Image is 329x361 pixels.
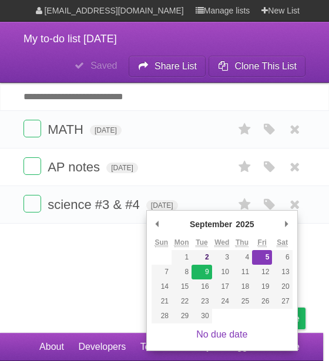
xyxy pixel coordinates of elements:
abbr: Saturday [277,238,288,247]
button: 17 [212,279,232,294]
button: 8 [172,265,192,279]
button: 24 [212,294,232,309]
button: 28 [152,309,172,323]
label: Star task [234,157,256,177]
button: Share List [129,56,206,77]
b: Clone This List [234,61,297,71]
abbr: Friday [258,238,267,247]
span: My to-do list [DATE] [23,33,117,45]
button: Next Month [281,215,293,233]
button: 14 [152,279,172,294]
button: 26 [252,294,272,309]
abbr: Tuesday [196,238,207,247]
button: 9 [192,265,211,279]
button: 1 [172,250,192,265]
span: [DATE] [90,125,122,136]
label: Done [23,120,41,137]
div: September [188,215,234,233]
button: 11 [232,265,252,279]
a: Developers [78,336,126,358]
button: 27 [272,294,292,309]
button: 18 [232,279,252,294]
label: Done [23,195,41,212]
button: 15 [172,279,192,294]
button: 3 [212,250,232,265]
button: 2 [192,250,211,265]
button: 4 [232,250,252,265]
button: 13 [272,265,292,279]
button: 30 [192,309,211,323]
a: No due date [196,329,247,339]
span: AP notes [48,160,103,174]
button: 29 [172,309,192,323]
abbr: Wednesday [214,238,229,247]
abbr: Thursday [236,238,249,247]
a: Terms [140,336,166,358]
button: 6 [272,250,292,265]
button: 20 [272,279,292,294]
span: [DATE] [146,200,178,211]
abbr: Sunday [155,238,169,247]
button: 19 [252,279,272,294]
span: MATH [48,122,86,137]
button: Previous Month [152,215,163,233]
label: Star task [234,195,256,214]
div: 2025 [234,215,256,233]
abbr: Monday [174,238,189,247]
button: 22 [172,294,192,309]
label: Star task [234,120,256,139]
button: Clone This List [209,56,305,77]
button: 21 [152,294,172,309]
label: Done [23,157,41,175]
button: 12 [252,265,272,279]
span: science #3 & #4 [48,197,143,212]
button: 23 [192,294,211,309]
a: About [39,336,64,358]
button: 25 [232,294,252,309]
b: Saved [90,60,117,70]
b: Share List [155,61,197,71]
button: 16 [192,279,211,294]
button: 5 [252,250,272,265]
button: 7 [152,265,172,279]
span: [DATE] [106,163,138,173]
button: 10 [212,265,232,279]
